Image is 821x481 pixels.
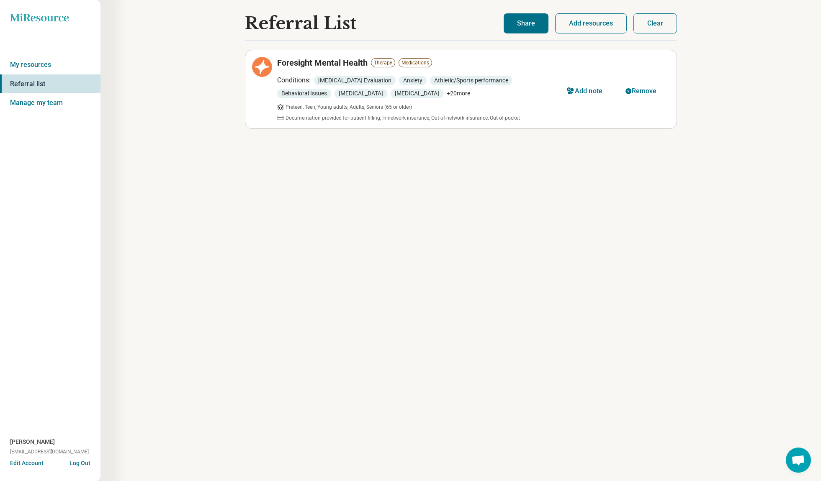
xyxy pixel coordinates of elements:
span: [MEDICAL_DATA] Evaluation [314,76,396,85]
div: Remove [632,88,657,95]
h3: Foresight Mental Health [277,57,368,69]
div: Add note [575,88,602,95]
span: Anxiety [399,76,427,85]
span: Documentation provided for patient filling, In-network insurance, Out-of-network insurance, Out-o... [286,114,520,122]
button: Remove [615,81,670,101]
button: Clear [633,13,677,33]
button: Share [504,13,548,33]
div: Open chat [786,448,811,473]
button: Add resources [555,13,627,33]
button: Edit Account [10,459,44,468]
span: [PERSON_NAME] [10,438,55,446]
span: Medications [399,58,432,67]
span: Behavioral Issues [277,89,331,98]
p: Conditions: [277,75,311,85]
span: Athletic/Sports performance [430,76,512,85]
span: Preteen, Teen, Young adults, Adults, Seniors (65 or older) [286,103,412,111]
span: [EMAIL_ADDRESS][DOMAIN_NAME] [10,448,89,455]
span: Therapy [371,58,395,67]
span: [MEDICAL_DATA] [391,89,443,98]
button: Log Out [69,459,90,466]
span: + 20 more [447,89,470,98]
span: [MEDICAL_DATA] [335,89,387,98]
button: Add note [557,81,615,101]
h1: Referral List [245,14,356,33]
